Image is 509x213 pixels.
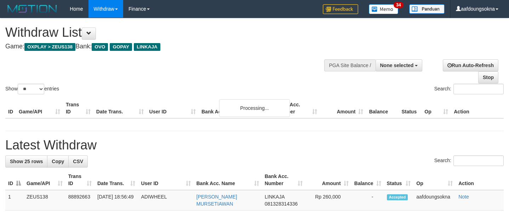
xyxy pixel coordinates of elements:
span: 34 [394,2,403,8]
th: Bank Acc. Name: activate to sort column ascending [194,170,262,190]
th: Op [422,98,451,118]
td: Rp 260,000 [305,190,351,211]
td: ADIWHEEL [138,190,193,211]
td: [DATE] 18:56:49 [95,190,138,211]
label: Search: [434,155,504,166]
th: Balance [366,98,399,118]
th: Date Trans.: activate to sort column ascending [95,170,138,190]
div: PGA Site Balance / [324,59,375,71]
span: Copy [52,159,64,164]
label: Show entries [5,84,59,94]
span: CSV [73,159,83,164]
th: Status [399,98,422,118]
select: Showentries [18,84,44,94]
a: Run Auto-Refresh [443,59,498,71]
th: ID [5,98,16,118]
td: 88892663 [65,190,95,211]
span: OVO [92,43,108,51]
th: Game/API: activate to sort column ascending [24,170,65,190]
h1: Latest Withdraw [5,138,504,152]
span: GOPAY [110,43,132,51]
a: Stop [478,71,498,83]
th: User ID [147,98,199,118]
a: Note [458,194,469,200]
a: [PERSON_NAME] MURSETIAWAN [196,194,237,207]
th: Trans ID [63,98,93,118]
span: None selected [380,63,414,68]
img: MOTION_logo.png [5,4,59,14]
th: Bank Acc. Number: activate to sort column ascending [262,170,305,190]
th: Game/API [16,98,63,118]
th: Amount [320,98,366,118]
a: Show 25 rows [5,155,47,167]
th: Bank Acc. Name [199,98,273,118]
img: Button%20Memo.svg [369,4,399,14]
img: panduan.png [409,4,445,14]
th: Date Trans. [93,98,147,118]
label: Search: [434,84,504,94]
th: Status: activate to sort column ascending [384,170,414,190]
a: Copy [47,155,69,167]
a: CSV [68,155,88,167]
td: - [351,190,384,211]
th: Op: activate to sort column ascending [413,170,456,190]
td: aafdoungsokna [413,190,456,211]
th: Balance: activate to sort column ascending [351,170,384,190]
button: None selected [376,59,423,71]
td: ZEUS138 [24,190,65,211]
span: Show 25 rows [10,159,43,164]
th: Action [451,98,504,118]
div: Processing... [219,99,290,117]
th: ID: activate to sort column descending [5,170,24,190]
span: OXPLAY > ZEUS138 [24,43,75,51]
h1: Withdraw List [5,25,332,40]
span: LINKAJA [134,43,160,51]
span: LINKAJA [265,194,285,200]
th: Action [456,170,504,190]
img: Feedback.jpg [323,4,358,14]
th: User ID: activate to sort column ascending [138,170,193,190]
th: Amount: activate to sort column ascending [305,170,351,190]
span: Accepted [387,194,408,200]
input: Search: [453,84,504,94]
td: 1 [5,190,24,211]
span: Copy 081328314336 to clipboard [265,201,298,207]
input: Search: [453,155,504,166]
th: Bank Acc. Number [274,98,320,118]
th: Trans ID: activate to sort column ascending [65,170,95,190]
h4: Game: Bank: [5,43,332,50]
